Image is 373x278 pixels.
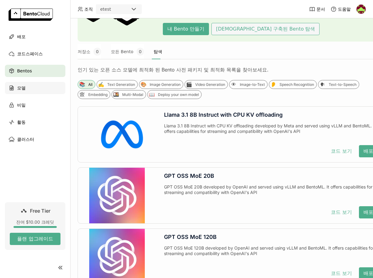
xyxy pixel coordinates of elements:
span: 활동 [17,119,26,126]
button: 플랜 업그레이드 [10,233,60,245]
a: 문서 [309,6,325,12]
div: 👂 [270,81,276,88]
img: Llama 3.1 8B Instruct with CPU KV offloading [89,107,145,162]
div: Text Generation [107,82,135,87]
div: Deploy your own model [158,92,199,97]
button: 탐색 [154,44,162,59]
div: 🕸Embedding [78,90,110,99]
div: Embedding [88,92,108,97]
div: ✍️Text Generation [97,80,138,89]
span: 조직 [84,6,93,12]
span: Bentos [17,67,32,75]
a: 모델 [5,82,65,94]
span: 모델 [17,84,26,92]
button: 코드 보기 [326,206,357,218]
span: 0 [93,48,101,56]
span: 클러스터 [17,136,34,143]
span: 문서 [316,6,325,12]
span: Free Tier [30,208,50,214]
a: 배포 [5,31,65,43]
div: 🎨 [140,81,147,88]
div: etest [100,6,111,12]
button: 모든 Bento [111,44,144,59]
span: 0 [137,48,144,56]
div: Speech Recognition [280,82,314,87]
span: 비밀 [17,101,26,109]
div: All [88,82,93,87]
div: 📚All [78,80,95,89]
a: 활동 [5,116,65,128]
a: 비밀 [5,99,65,111]
div: 🗣Text-to-Speech [318,80,359,89]
span: 배포 [17,33,26,40]
a: Free Tier잔여 $10.00 크레딧플랜 업그레이드 [5,202,65,250]
button: [DEMOGRAPHIC_DATA] 구축된 Bento 탐색 [211,23,320,35]
a: 클러스터 [5,133,65,145]
div: ✍️ [98,81,104,88]
div: 📖Deploy your own model [147,90,202,99]
div: 📖 [148,91,155,98]
button: 저장소 [78,44,101,59]
img: GPT OSS MoE 20B [89,168,145,223]
span: 코드스페이스 [17,50,43,57]
a: Bentos [5,65,65,77]
button: 내 Bento 만들기 [163,23,209,35]
div: 👁 [230,81,237,88]
div: Multi-Modal [122,92,143,97]
div: 잔여 $10.00 크레딧 [10,219,60,225]
div: 🕸 [79,91,85,98]
div: 📚 [79,81,85,88]
div: 🍱 [113,91,119,98]
div: 🎨Image Generation [139,80,183,89]
div: 👂Speech Recognition [269,80,317,89]
div: 🗣 [319,81,326,88]
a: 코드스페이스 [5,48,65,60]
div: 🎬Video Generation [185,80,228,89]
div: 도움말 [331,6,351,12]
div: 👁Image-to-Text [229,80,268,89]
img: logo [9,9,53,21]
div: Video Generation [195,82,225,87]
div: 🍱Multi-Modal [112,90,146,99]
div: 🎬 [186,81,192,88]
button: 코드 보기 [326,145,357,157]
span: 도움말 [338,6,351,12]
img: Jungwoo Shim [357,5,366,14]
div: Image Generation [150,82,181,87]
div: Image-to-Text [240,82,265,87]
div: Text-to-Speech [329,82,357,87]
